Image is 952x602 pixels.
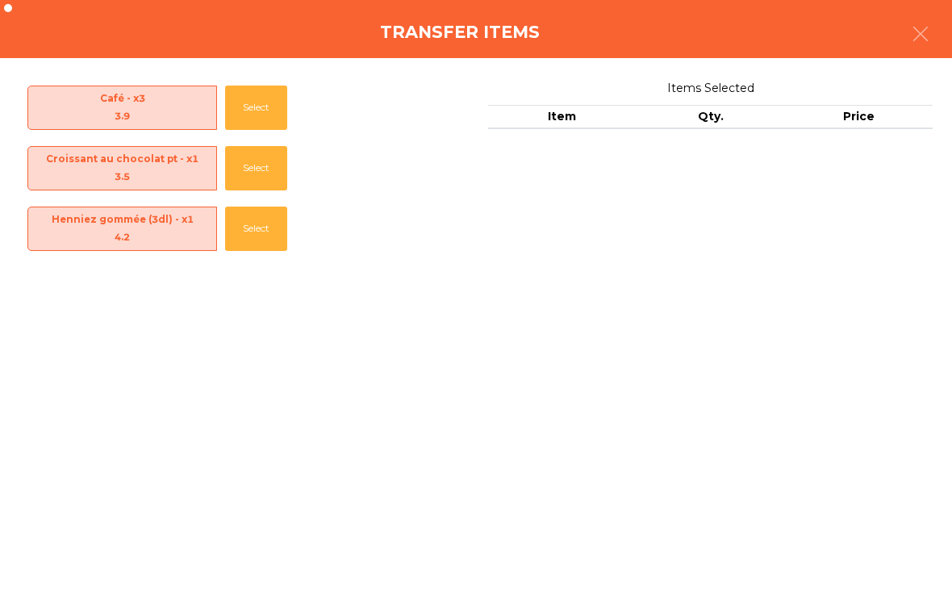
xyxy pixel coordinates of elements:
[225,207,287,251] button: Select
[28,228,216,246] div: 4.2
[28,211,216,247] span: Henniez gommée (3dl) - x1
[380,20,540,44] h4: Transfer items
[28,90,216,126] span: Café - x3
[28,150,216,186] span: Croissant au chocolat pt - x1
[488,105,637,129] th: Item
[225,86,287,130] button: Select
[28,107,216,125] div: 3.9
[28,168,216,186] div: 3.5
[784,105,933,129] th: Price
[637,105,785,129] th: Qty.
[225,146,287,190] button: Select
[488,77,933,99] span: Items Selected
